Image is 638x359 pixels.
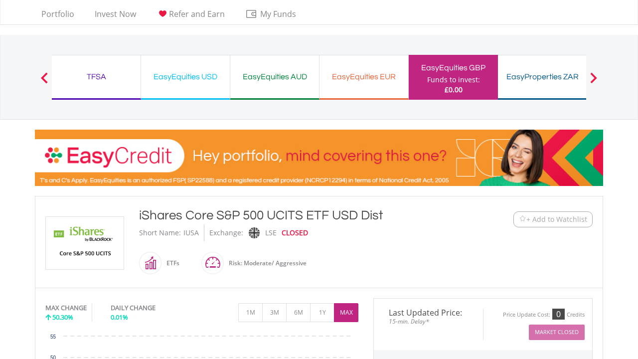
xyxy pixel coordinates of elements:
button: Next [584,77,604,87]
div: EasyEquities AUD [236,70,313,84]
div: ETFs [161,251,179,275]
a: Refer and Earn [153,9,229,24]
div: Exchange: [209,224,243,241]
img: lse.png [249,227,260,238]
button: 1Y [310,303,334,322]
div: Funds to invest: [427,75,480,85]
span: + Add to Watchlist [526,214,587,224]
span: 15-min. Delay* [381,317,476,326]
div: Credits [567,311,585,319]
a: Invest Now [91,9,140,24]
span: Last Updated Price: [381,309,476,317]
img: Watchlist [519,215,526,223]
button: 3M [262,303,287,322]
div: CLOSED [282,224,308,241]
button: Watchlist + Add to Watchlist [513,211,593,227]
div: DAILY CHANGE [111,303,189,313]
span: 0.01% [111,313,128,322]
span: £0.00 [445,85,463,94]
div: EasyEquities EUR [325,70,402,84]
span: 50.30% [52,313,73,322]
button: 1M [238,303,263,322]
div: iShares Core S&P 500 UCITS ETF USD Dist [139,206,452,224]
a: Portfolio [37,9,78,24]
div: IUSA [183,224,199,241]
div: EasyEquities GBP [415,61,492,75]
div: Short Name: [139,224,181,241]
div: 0 [552,309,565,320]
div: MAX CHANGE [45,303,87,313]
text: 55 [50,334,56,340]
div: EasyEquities USD [147,70,224,84]
span: Refer and Earn [169,8,225,19]
button: Market Closed [529,325,585,340]
div: TFSA [58,70,135,84]
div: Risk: Moderate/ Aggressive [224,251,307,275]
div: Price Update Cost: [503,311,550,319]
button: MAX [334,303,358,322]
img: EasyCredit Promotion Banner [35,130,603,186]
button: Previous [34,77,54,87]
img: EQU.GBP.IUSA.png [47,217,122,269]
div: EasyProperties ZAR [504,70,581,84]
button: 6M [286,303,311,322]
div: LSE [265,224,277,241]
span: My Funds [245,7,311,20]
